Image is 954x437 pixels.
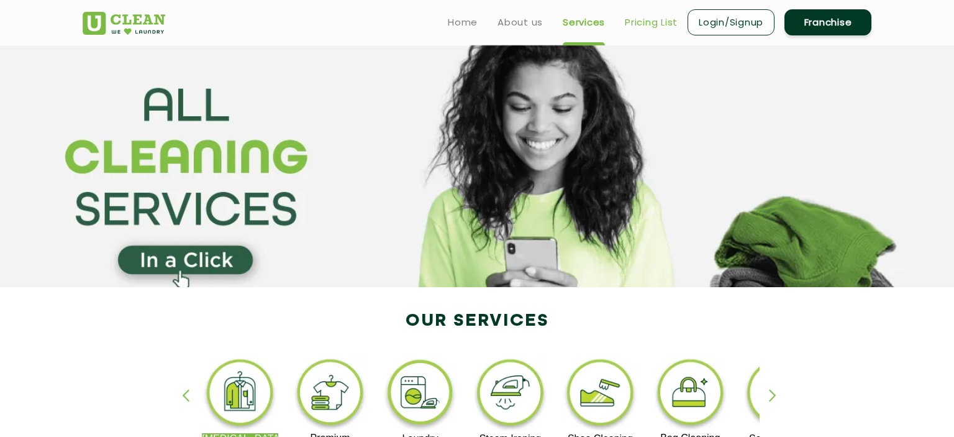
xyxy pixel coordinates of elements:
[83,12,165,35] img: UClean Laundry and Dry Cleaning
[742,356,819,433] img: sofa_cleaning_11zon.webp
[784,9,871,35] a: Franchise
[652,356,729,433] img: bag_cleaning_11zon.webp
[292,356,368,433] img: premium_laundry_cleaning_11zon.webp
[562,356,638,433] img: shoe_cleaning_11zon.webp
[382,356,458,433] img: laundry_cleaning_11zon.webp
[497,15,543,30] a: About us
[472,356,548,433] img: steam_ironing_11zon.webp
[448,15,478,30] a: Home
[202,356,278,433] img: dry_cleaning_11zon.webp
[625,15,678,30] a: Pricing List
[563,15,605,30] a: Services
[688,9,775,35] a: Login/Signup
